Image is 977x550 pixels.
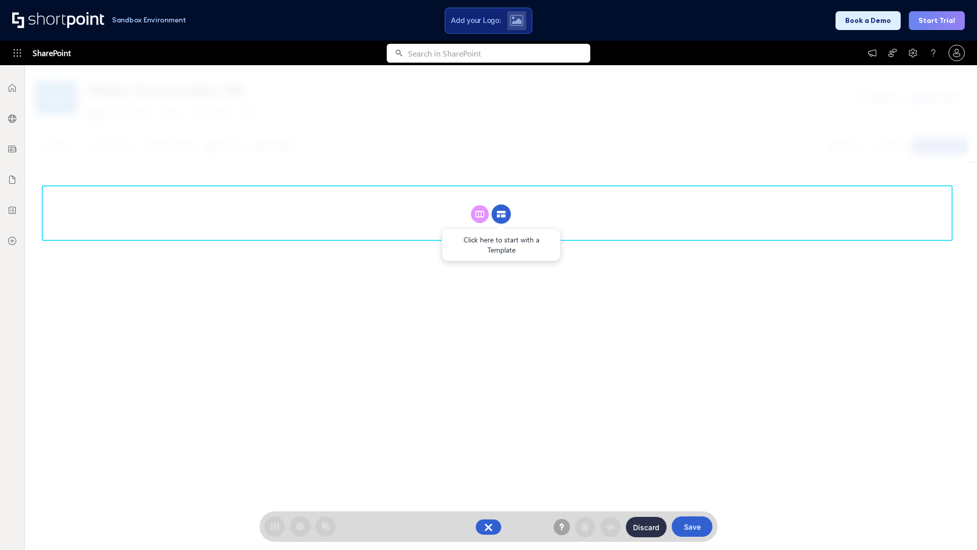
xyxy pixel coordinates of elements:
[926,501,977,550] iframe: Chat Widget
[510,15,523,26] img: Upload logo
[33,41,71,65] span: SharePoint
[836,11,901,30] button: Book a Demo
[451,16,501,25] span: Add your Logo:
[112,17,186,23] h1: Sandbox Environment
[672,516,712,537] button: Save
[626,517,667,537] button: Discard
[408,44,590,63] input: Search in SharePoint
[909,11,965,30] button: Start Trial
